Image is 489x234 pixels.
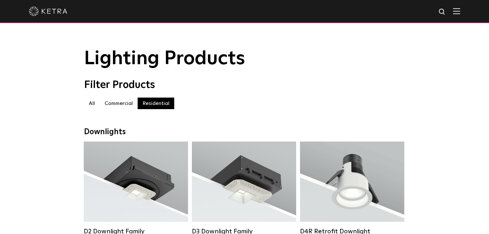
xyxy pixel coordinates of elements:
label: Residential [138,98,174,109]
img: Hamburger%20Nav.svg [453,8,460,14]
span: Lighting Products [84,49,245,68]
label: All [84,98,100,109]
img: search icon [438,8,446,16]
div: Filter Products [84,79,405,91]
label: Commercial [100,98,138,109]
img: ketra-logo-2019-white [29,6,67,16]
div: Downlights [84,127,405,137]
